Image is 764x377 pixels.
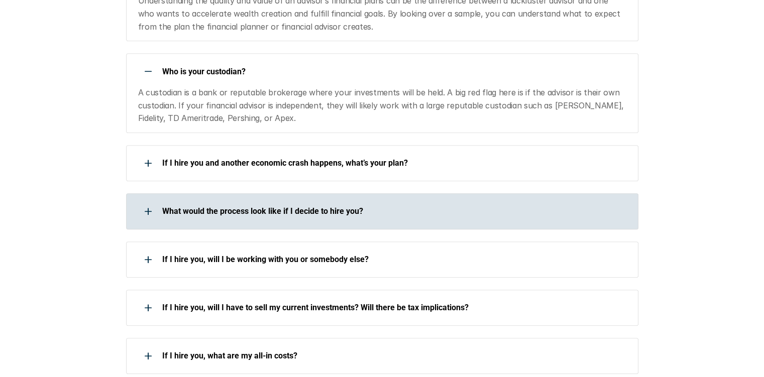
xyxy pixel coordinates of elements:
[162,303,625,312] p: If I hire you, will I have to sell my current investments? Will there be tax implications?
[162,351,625,360] p: If I hire you, what are my all-in costs?
[162,206,625,216] p: What would the process look like if I decide to hire you?
[162,255,625,264] p: If I hire you, will I be working with you or somebody else?
[162,158,625,168] p: If I hire you and another economic crash happens, what’s your plan?
[138,86,626,125] p: A custodian is a bank or reputable brokerage where your investments will be held. A big red flag ...
[162,67,625,76] p: Who is your custodian?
